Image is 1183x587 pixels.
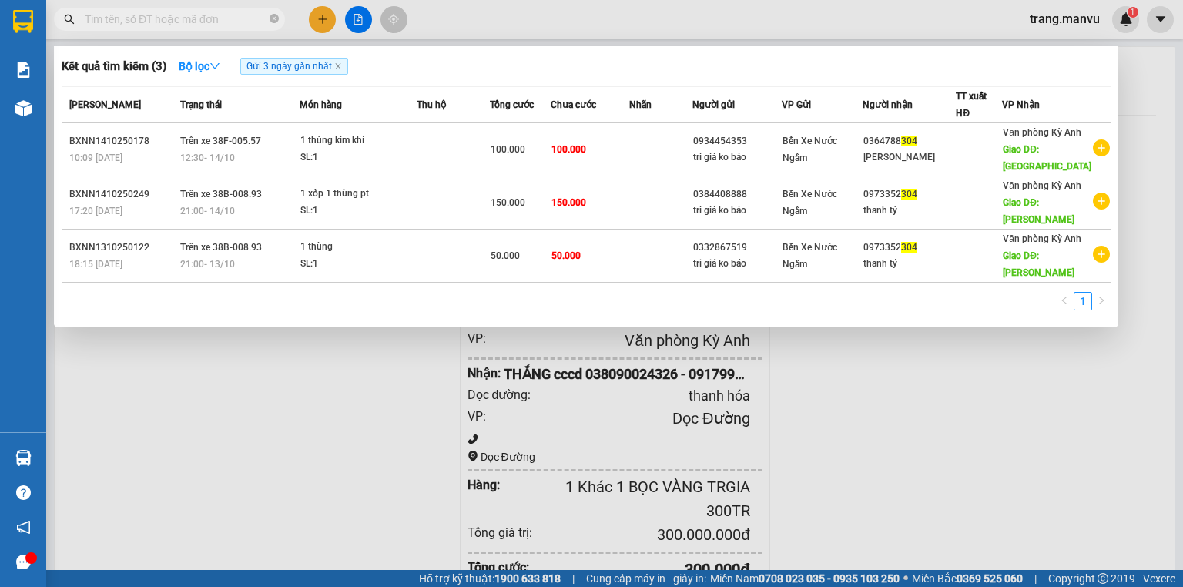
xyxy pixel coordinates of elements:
span: [PERSON_NAME] [69,99,141,110]
button: left [1055,292,1074,310]
span: Món hàng [300,99,342,110]
span: Văn phòng Kỳ Anh [1003,233,1081,244]
span: Trạng thái [180,99,222,110]
li: [PERSON_NAME] [8,92,178,114]
span: Trên xe 38F-005.57 [180,136,261,146]
span: 50.000 [491,250,520,261]
span: Văn phòng Kỳ Anh [1003,180,1081,191]
div: 1 xốp 1 thùng pt [300,186,416,203]
div: 0973352 [863,240,955,256]
span: 304 [901,242,917,253]
span: 150.000 [551,197,586,208]
span: 50.000 [551,250,581,261]
span: plus-circle [1093,193,1110,210]
button: Bộ lọcdown [166,54,233,79]
div: thanh tý [863,203,955,219]
span: message [16,555,31,569]
span: right [1097,296,1106,305]
div: 1 thùng kim khí [300,132,416,149]
span: TT xuất HĐ [956,91,987,119]
img: warehouse-icon [15,450,32,466]
div: thanh tý [863,256,955,272]
span: Chưa cước [551,99,596,110]
span: Trên xe 38B-008.93 [180,189,262,200]
span: 12:30 - 14/10 [180,153,235,163]
div: 1 thùng [300,239,416,256]
li: 1 [1074,292,1092,310]
span: Nhãn [629,99,652,110]
img: solution-icon [15,62,32,78]
span: 304 [901,189,917,200]
span: Tổng cước [490,99,534,110]
div: 0364788 [863,133,955,149]
div: SL: 1 [300,203,416,220]
span: Văn phòng Kỳ Anh [1003,127,1081,138]
span: close [334,62,342,70]
input: Tìm tên, số ĐT hoặc mã đơn [85,11,266,28]
span: notification [16,520,31,535]
img: warehouse-icon [15,100,32,116]
span: Giao DĐ: [PERSON_NAME] [1003,197,1074,225]
div: tri giá ko báo [693,149,780,166]
span: Thu hộ [417,99,446,110]
span: 100.000 [491,144,525,155]
img: logo-vxr [13,10,33,33]
strong: Bộ lọc [179,60,220,72]
span: 10:09 [DATE] [69,153,122,163]
li: Next Page [1092,292,1111,310]
span: 21:00 - 13/10 [180,259,235,270]
span: Giao DĐ: [GEOGRAPHIC_DATA] [1003,144,1091,172]
div: BXNN1410250249 [69,186,176,203]
button: right [1092,292,1111,310]
li: In ngày: 06:59 15/10 [8,114,178,136]
span: 17:20 [DATE] [69,206,122,216]
span: left [1060,296,1069,305]
div: 0934454353 [693,133,780,149]
span: 150.000 [491,197,525,208]
span: Giao DĐ: [PERSON_NAME] [1003,250,1074,278]
span: Người gửi [692,99,735,110]
span: 21:00 - 14/10 [180,206,235,216]
span: Bến Xe Nước Ngầm [783,242,837,270]
div: 0384408888 [693,186,780,203]
div: BXNN1410250178 [69,133,176,149]
div: [PERSON_NAME] [863,149,955,166]
h3: Kết quả tìm kiếm ( 3 ) [62,59,166,75]
span: Trên xe 38B-008.93 [180,242,262,253]
div: SL: 1 [300,256,416,273]
span: down [209,61,220,72]
span: Bến Xe Nước Ngầm [783,189,837,216]
span: VP Gửi [782,99,811,110]
div: 0973352 [863,186,955,203]
div: tri giá ko báo [693,256,780,272]
div: tri giá ko báo [693,203,780,219]
div: 0332867519 [693,240,780,256]
a: 1 [1074,293,1091,310]
span: 304 [901,136,917,146]
span: 100.000 [551,144,586,155]
li: Previous Page [1055,292,1074,310]
div: SL: 1 [300,149,416,166]
span: Gửi 3 ngày gần nhất [240,58,348,75]
span: 18:15 [DATE] [69,259,122,270]
span: VP Nhận [1002,99,1040,110]
span: question-circle [16,485,31,500]
span: close-circle [270,14,279,23]
span: plus-circle [1093,246,1110,263]
span: Bến Xe Nước Ngầm [783,136,837,163]
span: plus-circle [1093,139,1110,156]
span: search [64,14,75,25]
span: close-circle [270,12,279,27]
span: Người nhận [863,99,913,110]
div: BXNN1310250122 [69,240,176,256]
